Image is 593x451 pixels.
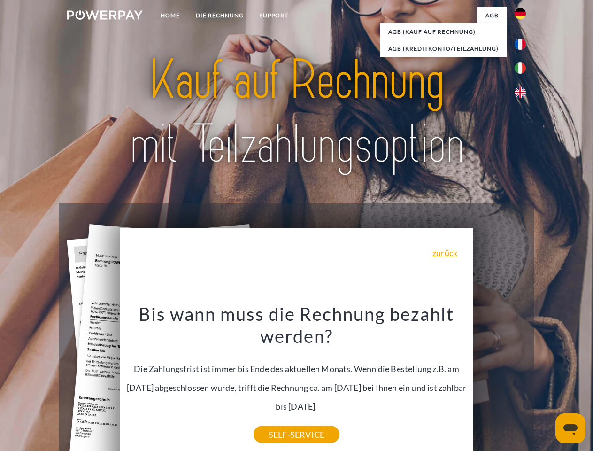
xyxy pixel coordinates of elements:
[254,426,339,443] a: SELF-SERVICE
[515,8,526,19] img: de
[555,413,585,443] iframe: Schaltfläche zum Öffnen des Messaging-Fensters
[252,7,296,24] a: SUPPORT
[432,249,457,257] a: zurück
[380,40,507,57] a: AGB (Kreditkonto/Teilzahlung)
[380,23,507,40] a: AGB (Kauf auf Rechnung)
[153,7,188,24] a: Home
[188,7,252,24] a: DIE RECHNUNG
[67,10,143,20] img: logo-powerpay-white.svg
[90,45,503,180] img: title-powerpay_de.svg
[125,303,468,348] h3: Bis wann muss die Rechnung bezahlt werden?
[125,303,468,435] div: Die Zahlungsfrist ist immer bis Ende des aktuellen Monats. Wenn die Bestellung z.B. am [DATE] abg...
[515,87,526,98] img: en
[477,7,507,24] a: agb
[515,62,526,74] img: it
[515,39,526,50] img: fr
